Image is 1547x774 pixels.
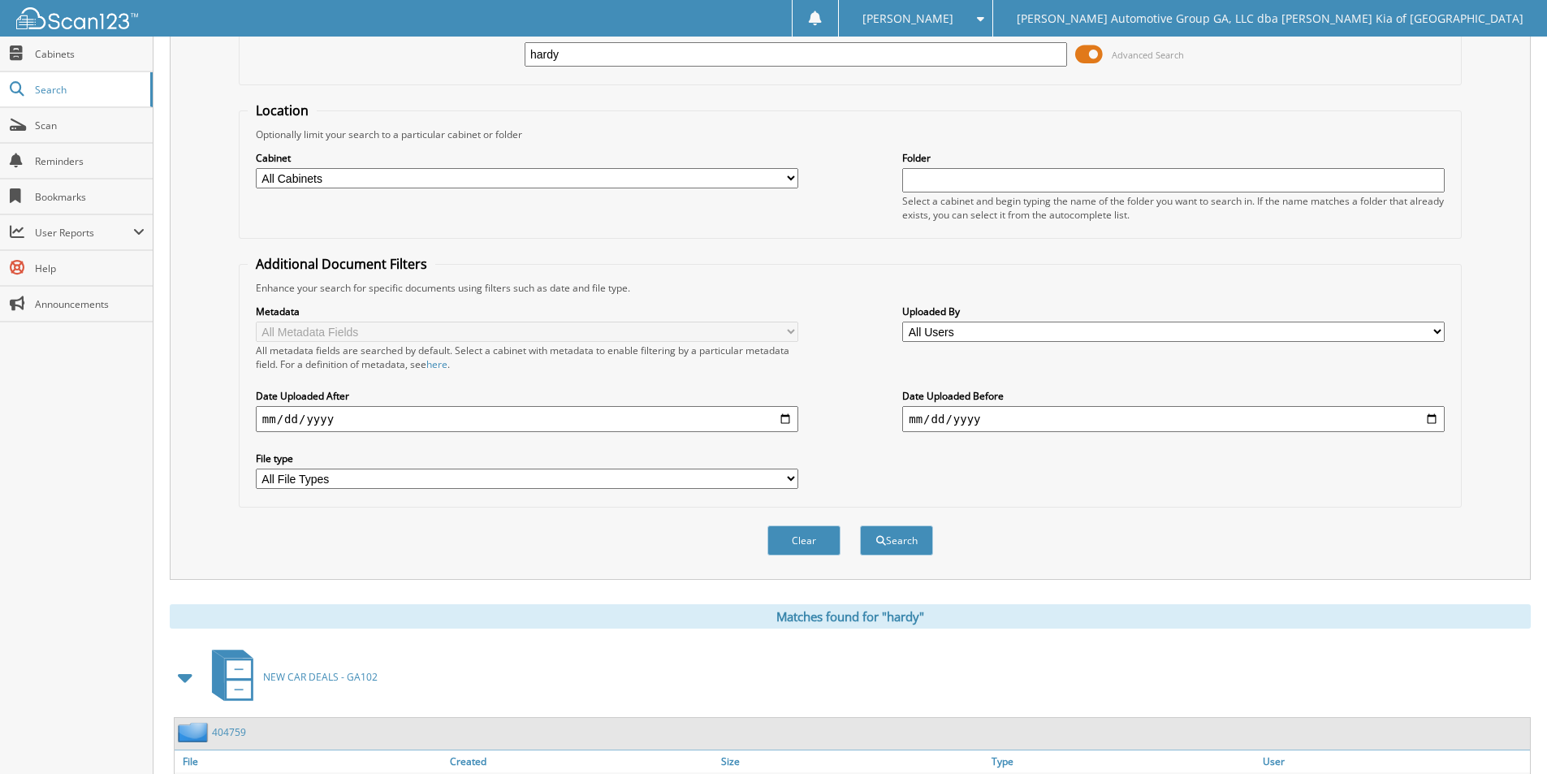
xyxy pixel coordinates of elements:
[263,670,378,684] span: NEW CAR DEALS - GA102
[35,262,145,275] span: Help
[256,406,798,432] input: start
[212,725,246,739] a: 404759
[35,47,145,61] span: Cabinets
[35,226,133,240] span: User Reports
[717,750,988,772] a: Size
[902,194,1445,222] div: Select a cabinet and begin typing the name of the folder you want to search in. If the name match...
[248,102,317,119] legend: Location
[35,297,145,311] span: Announcements
[256,305,798,318] label: Metadata
[175,750,446,772] a: File
[902,305,1445,318] label: Uploaded By
[248,281,1453,295] div: Enhance your search for specific documents using filters such as date and file type.
[256,389,798,403] label: Date Uploaded After
[35,119,145,132] span: Scan
[902,389,1445,403] label: Date Uploaded Before
[1017,14,1523,24] span: [PERSON_NAME] Automotive Group GA, LLC dba [PERSON_NAME] Kia of [GEOGRAPHIC_DATA]
[767,525,840,556] button: Clear
[256,452,798,465] label: File type
[16,7,138,29] img: scan123-logo-white.svg
[178,722,212,742] img: folder2.png
[35,83,142,97] span: Search
[35,190,145,204] span: Bookmarks
[248,128,1453,141] div: Optionally limit your search to a particular cabinet or folder
[170,604,1531,629] div: Matches found for "hardy"
[35,154,145,168] span: Reminders
[987,750,1259,772] a: Type
[256,151,798,165] label: Cabinet
[902,406,1445,432] input: end
[446,750,717,772] a: Created
[862,14,953,24] span: [PERSON_NAME]
[256,344,798,371] div: All metadata fields are searched by default. Select a cabinet with metadata to enable filtering b...
[902,151,1445,165] label: Folder
[426,357,447,371] a: here
[1259,750,1530,772] a: User
[1466,696,1547,774] iframe: Chat Widget
[202,645,378,709] a: NEW CAR DEALS - GA102
[248,255,435,273] legend: Additional Document Filters
[860,525,933,556] button: Search
[1112,49,1184,61] span: Advanced Search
